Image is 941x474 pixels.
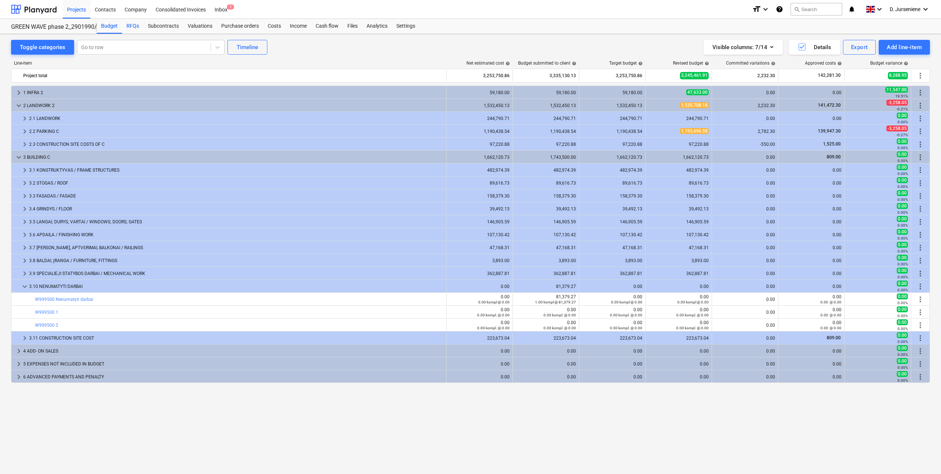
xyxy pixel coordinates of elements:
[516,103,576,108] div: 1,532,450.13
[770,61,775,66] span: help
[896,107,908,111] small: -0.21%
[478,300,510,304] small: 0.00 kompl @ 0.00
[11,40,74,55] button: Toggle categories
[535,300,576,304] small: 1.00 kompl @ 81,379.27
[836,61,842,66] span: help
[649,206,709,212] div: 39,492.13
[921,5,930,14] i: keyboard_arrow_down
[516,219,576,224] div: 146,905.59
[263,19,285,34] div: Costs
[29,138,443,150] div: 2.3 CONSTRUCTION SITE COSTS OF C
[897,185,908,189] small: 0.00%
[781,320,841,330] div: 0.00
[20,230,29,239] span: keyboard_arrow_right
[544,313,576,317] small: 0.00 kompl. @ 0.00
[752,5,761,14] i: format_size
[582,206,642,212] div: 39,492.13
[781,271,841,276] div: 0.00
[826,154,841,159] span: 809.00
[798,42,831,52] div: Details
[897,197,908,202] small: 0.00%
[715,310,775,315] div: 0.00
[29,126,443,137] div: 2.2 PARKING C
[29,229,443,241] div: 3.6 APDAILA / FINISHING WORK
[466,61,510,66] div: Net estimated cost
[544,326,576,330] small: 0.00 kompl. @ 0.00
[820,300,841,304] small: 0.00 @ 0.00
[97,19,122,34] a: Budget
[570,61,576,66] span: help
[897,146,908,150] small: 0.00%
[890,6,920,12] span: D. Jurseniene
[897,236,908,240] small: 0.00%
[582,258,642,263] div: 3,893.00
[916,205,925,213] span: More actions
[879,40,930,55] button: Add line-item
[582,70,642,82] div: 3,253,750.86
[916,153,925,162] span: More actions
[761,5,770,14] i: keyboard_arrow_down
[14,347,23,355] span: keyboard_arrow_right
[781,245,841,250] div: 0.00
[712,42,774,52] div: Visible columns : 7/14
[888,72,908,79] span: 8,288.95
[715,129,775,134] div: 2,782.30
[449,155,510,160] div: 1,662,120.73
[516,193,576,199] div: 158,379.30
[582,129,642,134] div: 1,190,438.54
[649,142,709,147] div: 97,220.88
[649,307,709,317] div: 0.00
[916,88,925,97] span: More actions
[23,151,443,163] div: 3 BUILDING C
[516,307,576,317] div: 0.00
[392,19,420,34] a: Settings
[362,19,392,34] a: Analytics
[916,282,925,291] span: More actions
[449,232,510,237] div: 107,130.42
[680,72,709,79] span: 3,245,461.91
[477,313,510,317] small: 0.00 kompl. @ 0.00
[14,360,23,368] span: keyboard_arrow_right
[916,71,925,80] span: More actions
[897,159,908,163] small: 0.00%
[897,288,908,292] small: 0.00%
[870,61,908,66] div: Budget variance
[715,219,775,224] div: 0.00
[897,210,908,214] small: 0.00%
[183,19,217,34] a: Valuations
[715,181,775,186] div: 0.00
[726,61,775,66] div: Committed variations
[817,72,841,79] span: 142,281.30
[582,271,642,276] div: 362,887.81
[23,70,443,82] div: Project total
[897,120,908,124] small: 0.00%
[29,216,443,228] div: 3.5 LANGAI; DURYS; VARTAI / WINDOWS; DOORS; GATES
[686,89,709,95] span: 47,633.00
[715,168,775,173] div: 0.00
[449,129,510,134] div: 1,190,438.54
[817,103,841,108] span: 141,472.30
[897,262,908,266] small: 0.00%
[822,141,841,147] span: 1,525.00
[582,155,642,160] div: 1,662,120.73
[14,101,23,110] span: keyboard_arrow_down
[715,258,775,263] div: 0.00
[649,232,709,237] div: 107,130.42
[122,19,143,34] a: RFQs
[897,190,908,196] span: 0.00
[516,168,576,173] div: 482,974.39
[582,320,642,330] div: 0.00
[217,19,263,34] a: Purchase orders
[791,3,842,16] button: Search
[776,5,783,14] i: Knowledge base
[897,268,908,274] span: 0.00
[715,245,775,250] div: 0.00
[20,140,29,149] span: keyboard_arrow_right
[649,258,709,263] div: 3,893.00
[516,284,576,289] div: 81,379.27
[14,372,23,381] span: keyboard_arrow_right
[789,40,840,55] button: Details
[35,310,58,315] a: W999500 1
[285,19,311,34] a: Income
